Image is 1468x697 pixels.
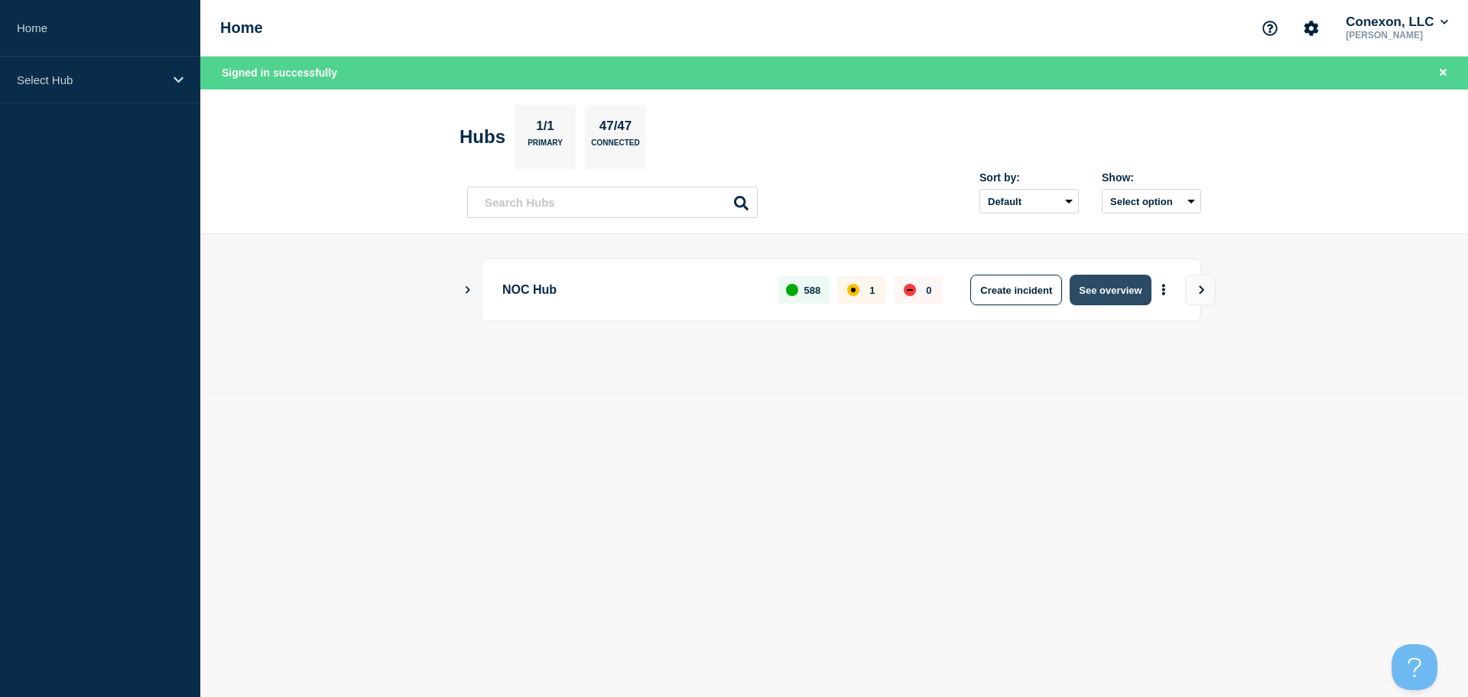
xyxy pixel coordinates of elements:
[467,187,758,218] input: Search Hubs
[804,285,821,296] p: 588
[460,126,505,148] h2: Hubs
[1254,12,1286,44] button: Support
[869,285,875,296] p: 1
[1185,275,1216,305] button: View
[1154,276,1174,305] button: More actions
[979,189,1079,213] select: Sort by
[1434,64,1453,82] button: Close banner
[979,171,1079,184] div: Sort by:
[904,284,916,296] div: down
[593,119,638,138] p: 47/47
[970,275,1062,305] button: Create incident
[502,275,760,305] p: NOC Hub
[926,285,931,296] p: 0
[1343,30,1451,41] p: [PERSON_NAME]
[1295,12,1327,44] button: Account settings
[222,67,337,79] span: Signed in successfully
[528,138,563,155] p: Primary
[1102,171,1201,184] div: Show:
[1392,644,1437,690] iframe: Help Scout Beacon - Open
[17,73,164,86] p: Select Hub
[1102,189,1201,213] button: Select option
[591,138,639,155] p: Connected
[464,285,472,296] button: Show Connected Hubs
[220,19,263,37] h1: Home
[531,119,560,138] p: 1/1
[847,284,859,296] div: affected
[786,284,798,296] div: up
[1343,15,1451,30] button: Conexon, LLC
[1070,275,1151,305] button: See overview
